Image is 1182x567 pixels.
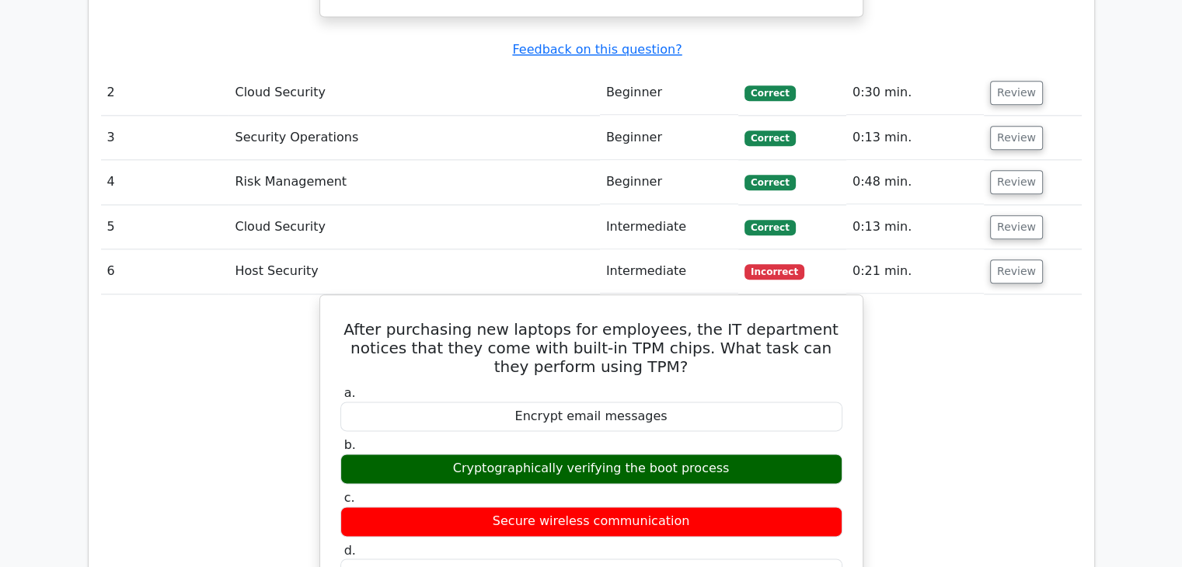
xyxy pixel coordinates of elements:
[340,454,842,484] div: Cryptographically verifying the boot process
[344,543,356,558] span: d.
[344,437,356,452] span: b.
[101,205,229,249] td: 5
[846,71,984,115] td: 0:30 min.
[228,160,599,204] td: Risk Management
[101,71,229,115] td: 2
[600,160,738,204] td: Beginner
[744,264,804,280] span: Incorrect
[101,249,229,294] td: 6
[846,249,984,294] td: 0:21 min.
[744,130,795,146] span: Correct
[344,490,355,505] span: c.
[228,205,599,249] td: Cloud Security
[600,249,738,294] td: Intermediate
[228,249,599,294] td: Host Security
[744,220,795,235] span: Correct
[846,160,984,204] td: 0:48 min.
[339,320,844,376] h5: After purchasing new laptops for employees, the IT department notices that they come with built-i...
[340,506,842,537] div: Secure wireless communication
[340,402,842,432] div: Encrypt email messages
[744,85,795,101] span: Correct
[990,81,1043,105] button: Review
[600,116,738,160] td: Beginner
[846,116,984,160] td: 0:13 min.
[846,205,984,249] td: 0:13 min.
[101,160,229,204] td: 4
[744,175,795,190] span: Correct
[101,116,229,160] td: 3
[512,42,682,57] a: Feedback on this question?
[600,71,738,115] td: Beginner
[990,215,1043,239] button: Review
[228,116,599,160] td: Security Operations
[344,385,356,400] span: a.
[600,205,738,249] td: Intermediate
[228,71,599,115] td: Cloud Security
[990,126,1043,150] button: Review
[990,170,1043,194] button: Review
[990,259,1043,283] button: Review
